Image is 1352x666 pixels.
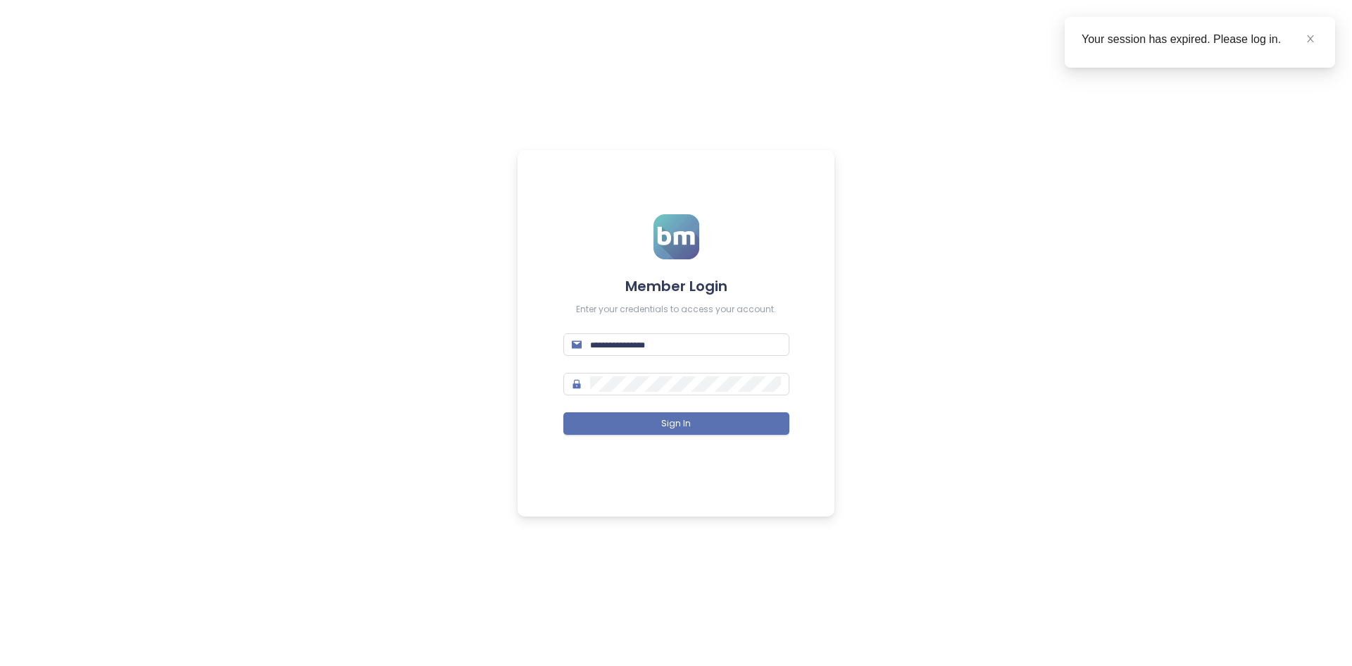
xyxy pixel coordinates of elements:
button: Sign In [563,412,789,435]
div: Enter your credentials to access your account. [563,303,789,316]
div: Your session has expired. Please log in. [1082,31,1318,48]
span: mail [572,340,582,350]
h4: Member Login [563,276,789,296]
span: close [1306,34,1315,44]
span: lock [572,379,582,389]
img: logo [653,214,699,259]
span: Sign In [661,417,691,431]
